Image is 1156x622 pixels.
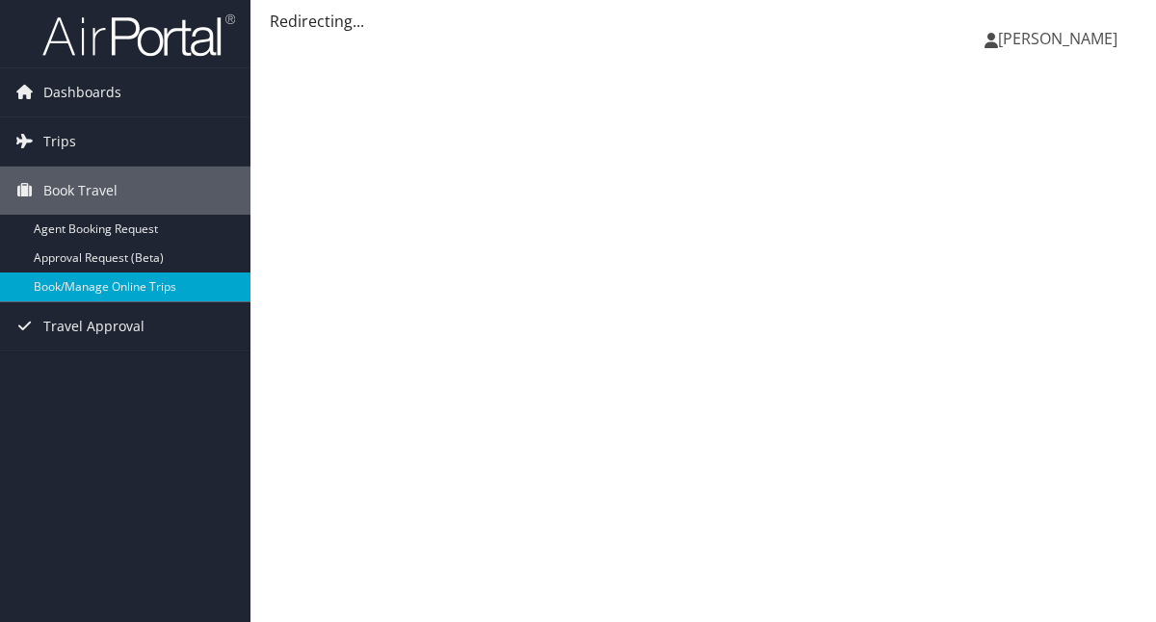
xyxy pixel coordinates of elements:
span: [PERSON_NAME] [998,28,1117,49]
span: Trips [43,117,76,166]
span: Dashboards [43,68,121,117]
a: [PERSON_NAME] [985,10,1137,67]
span: Book Travel [43,167,118,215]
span: Travel Approval [43,302,144,350]
div: Redirecting... [270,10,1137,33]
img: airportal-logo.png [42,13,235,58]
